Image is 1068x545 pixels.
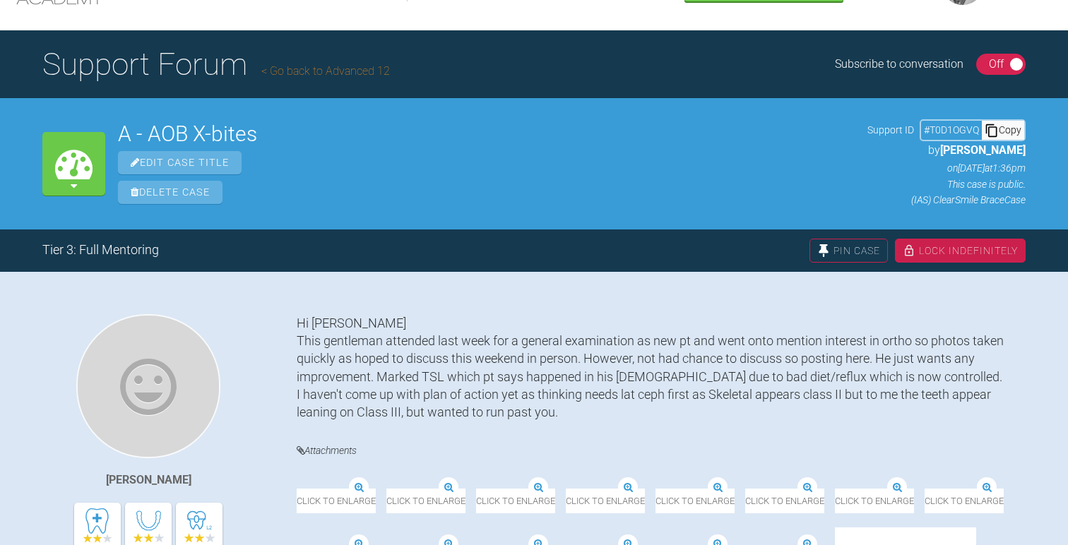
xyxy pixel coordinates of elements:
div: Copy [982,121,1024,139]
img: pin.fff216dc.svg [817,244,830,257]
div: Hi [PERSON_NAME] This gentleman attended last week for a general examination as new pt and went o... [297,314,1026,421]
span: Delete Case [118,181,222,204]
p: (IAS) ClearSmile Brace Case [867,192,1026,208]
div: [PERSON_NAME] [106,471,191,489]
span: Click to enlarge [386,489,465,513]
span: Click to enlarge [566,489,645,513]
span: Click to enlarge [297,489,376,513]
img: Sarah Gatley [76,314,220,458]
span: [PERSON_NAME] [940,143,1026,157]
span: Click to enlarge [761,489,840,513]
div: Subscribe to conversation [835,55,963,73]
p: on [DATE] at 1:36pm [867,160,1026,176]
span: Support ID [867,122,914,138]
div: # T0D1OGVQ [921,122,982,138]
span: Click to enlarge [476,489,555,513]
img: lock.6dc949b6.svg [903,244,915,257]
h2: A - AOB X-bites [118,124,855,145]
span: Edit Case Title [118,151,242,174]
h4: Attachments [297,442,1026,460]
span: Click to enlarge [655,489,750,513]
div: Lock Indefinitely [895,239,1026,263]
div: Tier 3: Full Mentoring [42,240,159,260]
img: IMG_0467.JPG [476,527,571,545]
a: Go back to Advanced 12 [261,64,390,78]
span: Click to enlarge [850,489,930,513]
img: IMG_0468.JPG [687,527,781,545]
div: Off [989,55,1004,73]
img: IMG_0471.JPG [581,527,676,545]
p: This case is public. [867,176,1026,192]
p: by [867,141,1026,160]
div: Pin Case [809,239,888,263]
img: IMG_0463.JPG [655,470,750,488]
h1: Support Forum [42,40,390,89]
